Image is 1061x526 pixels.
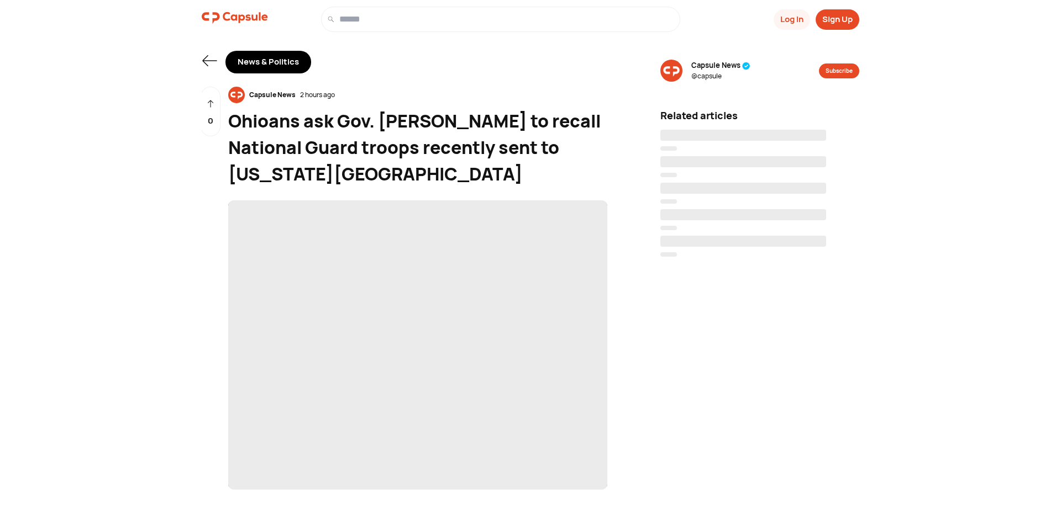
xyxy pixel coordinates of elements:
[691,71,750,81] span: @ capsule
[819,63,859,78] button: Subscribe
[742,62,750,70] img: tick
[660,108,859,123] div: Related articles
[228,87,245,103] img: resizeImage
[660,252,677,257] span: ‌
[202,7,268,29] img: logo
[660,146,677,151] span: ‌
[208,115,213,127] p: 0
[228,108,607,187] div: Ohioans ask Gov. [PERSON_NAME] to recall National Guard troops recently sent to [US_STATE][GEOGRA...
[202,7,268,32] a: logo
[660,60,682,82] img: resizeImage
[660,236,826,247] span: ‌
[660,130,826,141] span: ‌
[660,183,826,194] span: ‌
[691,60,750,71] span: Capsule News
[660,156,826,167] span: ‌
[660,209,826,220] span: ‌
[660,199,677,204] span: ‌
[660,173,677,177] span: ‌
[660,226,677,230] span: ‌
[225,51,311,73] div: News & Politics
[774,9,810,30] button: Log In
[300,90,335,100] div: 2 hours ago
[245,90,300,100] div: Capsule News
[228,200,607,490] img: resizeImage
[228,200,607,490] span: ‌
[816,9,859,30] button: Sign Up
